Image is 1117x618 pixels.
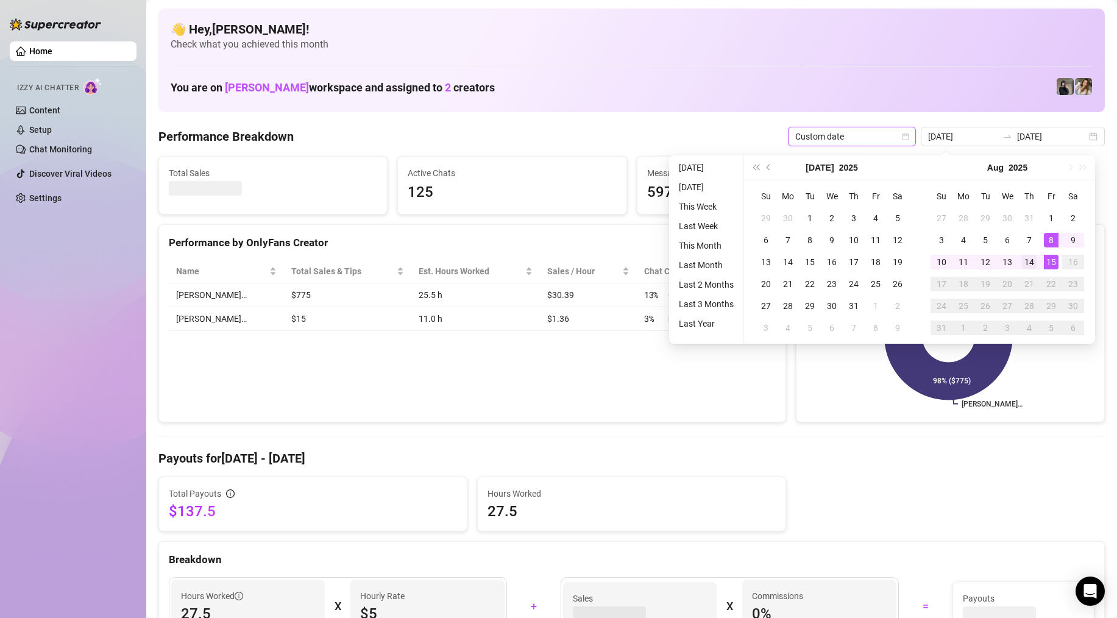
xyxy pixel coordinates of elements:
td: 2025-08-04 [952,229,974,251]
div: 8 [868,321,883,335]
div: Performance by OnlyFans Creator [169,235,776,251]
td: 2025-08-14 [1018,251,1040,273]
td: 2025-08-23 [1062,273,1084,295]
span: 125 [408,181,616,204]
th: We [821,185,843,207]
span: [PERSON_NAME] [225,81,309,94]
span: Sales [573,592,707,605]
td: 2025-07-29 [974,207,996,229]
h4: Payouts for [DATE] - [DATE] [158,450,1105,467]
span: 2 [445,81,451,94]
td: 2025-07-29 [799,295,821,317]
div: 2 [824,211,839,226]
span: Check what you achieved this month [171,38,1093,51]
td: 2025-08-06 [821,317,843,339]
li: This Month [674,238,739,253]
div: Est. Hours Worked [419,265,523,278]
span: Messages Sent [647,166,856,180]
img: AI Chatter [83,77,102,95]
th: Chat Conversion [637,260,776,283]
div: 27 [1000,299,1015,313]
span: to [1002,132,1012,141]
div: 19 [978,277,993,291]
div: 30 [781,211,795,226]
li: [DATE] [674,180,739,194]
div: 1 [1044,211,1058,226]
span: calendar [902,133,909,140]
div: 21 [1022,277,1037,291]
td: 2025-09-03 [996,317,1018,339]
article: Commissions [752,589,803,603]
div: 5 [890,211,905,226]
div: 21 [781,277,795,291]
div: 20 [759,277,773,291]
span: Sales / Hour [547,265,620,278]
div: 1 [803,211,817,226]
td: 2025-08-11 [952,251,974,273]
span: Hours Worked [488,487,776,500]
div: 18 [956,277,971,291]
div: 6 [759,233,773,247]
div: 28 [956,211,971,226]
div: X [726,597,732,616]
div: 6 [824,321,839,335]
button: Choose a month [987,155,1004,180]
div: 27 [759,299,773,313]
div: 7 [1022,233,1037,247]
span: Hours Worked [181,589,243,603]
td: 2025-08-08 [865,317,887,339]
td: 2025-07-05 [887,207,909,229]
a: Discover Viral Videos [29,169,112,179]
a: Home [29,46,52,56]
span: Payouts [963,592,1084,605]
div: 5 [978,233,993,247]
span: Custom date [795,127,909,146]
div: 16 [1066,255,1080,269]
div: 25 [956,299,971,313]
th: Mo [952,185,974,207]
td: 2025-07-07 [777,229,799,251]
td: 2025-08-02 [887,295,909,317]
li: Last Year [674,316,739,331]
h4: 👋 Hey, [PERSON_NAME] ! [171,21,1093,38]
div: Breakdown [169,552,1094,568]
td: 2025-07-03 [843,207,865,229]
button: Last year (Control + left) [749,155,762,180]
div: 8 [1044,233,1058,247]
div: 29 [1044,299,1058,313]
td: 2025-06-29 [755,207,777,229]
div: 31 [1022,211,1037,226]
td: 2025-08-19 [974,273,996,295]
li: This Week [674,199,739,214]
th: Tu [974,185,996,207]
button: Choose a month [806,155,834,180]
td: 2025-08-08 [1040,229,1062,251]
div: 3 [1000,321,1015,335]
td: 2025-08-03 [931,229,952,251]
td: 2025-08-01 [1040,207,1062,229]
td: 2025-07-30 [821,295,843,317]
div: 29 [803,299,817,313]
div: 2 [890,299,905,313]
td: 2025-09-01 [952,317,974,339]
span: info-circle [226,489,235,498]
div: 5 [803,321,817,335]
div: = [906,597,945,616]
td: 2025-09-05 [1040,317,1062,339]
td: 2025-08-27 [996,295,1018,317]
div: 2 [978,321,993,335]
div: + [514,597,553,616]
li: Last 3 Months [674,297,739,311]
span: Chat Conversion [644,265,759,278]
td: 2025-07-27 [755,295,777,317]
div: 2 [1066,211,1080,226]
div: 11 [868,233,883,247]
div: 25 [868,277,883,291]
img: logo-BBDzfeDw.svg [10,18,101,30]
div: 27 [934,211,949,226]
span: 13 % [644,288,664,302]
th: Name [169,260,284,283]
th: Sa [1062,185,1084,207]
th: Th [843,185,865,207]
td: 2025-07-08 [799,229,821,251]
